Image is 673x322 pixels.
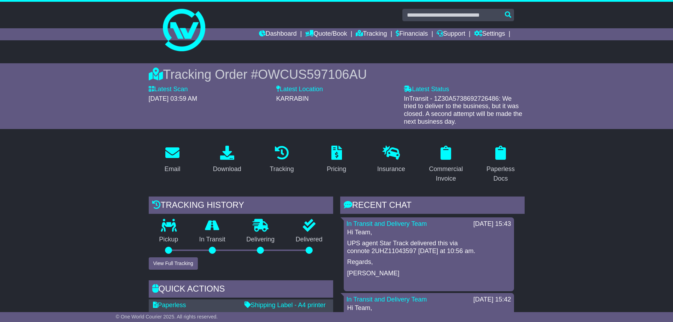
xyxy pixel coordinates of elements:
[116,314,218,320] span: © One World Courier 2025. All rights reserved.
[213,164,241,174] div: Download
[270,164,294,174] div: Tracking
[347,296,427,303] a: In Transit and Delivery Team
[149,257,198,270] button: View Full Tracking
[347,270,510,277] p: [PERSON_NAME]
[149,95,197,102] span: [DATE] 03:59 AM
[149,67,525,82] div: Tracking Order #
[477,143,525,186] a: Paperless Docs
[149,236,189,244] p: Pickup
[473,296,511,304] div: [DATE] 15:42
[347,258,510,266] p: Regards,
[305,28,347,40] a: Quote/Book
[265,143,298,176] a: Tracking
[347,229,510,236] p: Hi Team,
[153,301,186,309] a: Paperless
[208,143,246,176] a: Download
[474,28,505,40] a: Settings
[347,240,510,255] p: UPS agent Star Track delivered this via connote 2UHZ11043597 [DATE] at 10:56 am.
[244,301,326,309] a: Shipping Label - A4 printer
[327,164,346,174] div: Pricing
[149,280,333,299] div: Quick Actions
[164,164,180,174] div: Email
[285,236,333,244] p: Delivered
[377,164,405,174] div: Insurance
[340,197,525,216] div: RECENT CHAT
[356,28,387,40] a: Tracking
[149,197,333,216] div: Tracking history
[437,28,465,40] a: Support
[189,236,236,244] p: In Transit
[396,28,428,40] a: Financials
[473,220,511,228] div: [DATE] 15:43
[482,164,520,183] div: Paperless Docs
[149,86,188,93] label: Latest Scan
[259,28,297,40] a: Dashboard
[404,86,449,93] label: Latest Status
[347,304,510,312] p: Hi Team,
[322,143,351,176] a: Pricing
[276,86,323,93] label: Latest Location
[422,143,470,186] a: Commercial Invoice
[347,220,427,227] a: In Transit and Delivery Team
[427,164,465,183] div: Commercial Invoice
[160,143,185,176] a: Email
[236,236,285,244] p: Delivering
[258,67,367,82] span: OWCUS597106AU
[276,95,309,102] span: KARRABIN
[373,143,410,176] a: Insurance
[404,95,522,125] span: InTransit - 1Z30A5738692726486: We tried to deliver to the business, but it was closed. A second ...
